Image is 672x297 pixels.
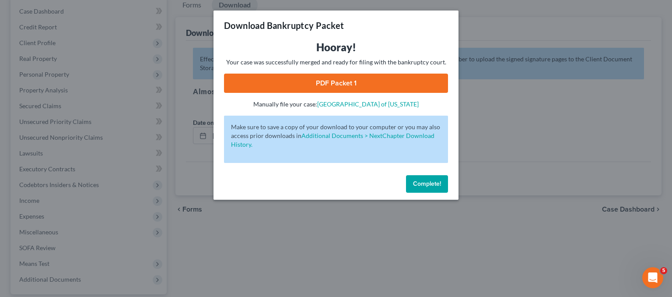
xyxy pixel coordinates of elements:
[224,74,448,93] a: PDF Packet 1
[317,100,419,108] a: [GEOGRAPHIC_DATA] of [US_STATE]
[224,19,344,32] h3: Download Bankruptcy Packet
[231,132,434,148] a: Additional Documents > NextChapter Download History.
[224,40,448,54] h3: Hooray!
[642,267,663,288] iframe: Intercom live chat
[224,100,448,109] p: Manually file your case:
[406,175,448,193] button: Complete!
[660,267,667,274] span: 5
[224,58,448,67] p: Your case was successfully merged and ready for filing with the bankruptcy court.
[413,180,441,187] span: Complete!
[231,123,441,149] p: Make sure to save a copy of your download to your computer or you may also access prior downloads in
